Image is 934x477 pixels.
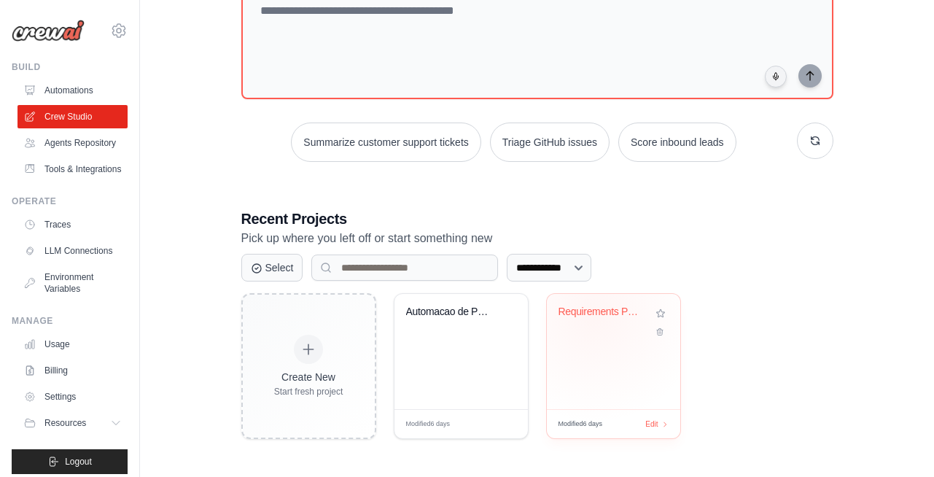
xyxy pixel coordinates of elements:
[797,123,833,159] button: Get new suggestions
[17,359,128,382] a: Billing
[17,385,128,408] a: Settings
[490,123,610,162] button: Triage GitHub issues
[618,123,736,162] button: Score inbound leads
[12,61,128,73] div: Build
[241,209,833,229] h3: Recent Projects
[493,419,505,430] span: Edit
[12,195,128,207] div: Operate
[274,370,343,384] div: Create New
[44,417,86,429] span: Resources
[17,411,128,435] button: Resources
[274,386,343,397] div: Start fresh project
[17,79,128,102] a: Automations
[12,449,128,474] button: Logout
[559,306,647,319] div: Requirements Prioritization System
[241,229,833,248] p: Pick up where you left off or start something new
[17,131,128,155] a: Agents Repository
[12,315,128,327] div: Manage
[17,265,128,300] a: Environment Variables
[559,419,603,430] span: Modified 6 days
[406,306,494,319] div: Automacao de Priorizacao de Requisitos
[12,20,85,42] img: Logo
[645,419,658,430] span: Edit
[17,105,128,128] a: Crew Studio
[241,254,303,282] button: Select
[17,239,128,263] a: LLM Connections
[291,123,480,162] button: Summarize customer support tickets
[653,325,669,339] button: Delete project
[406,419,451,430] span: Modified 6 days
[765,66,787,88] button: Click to speak your automation idea
[65,456,92,468] span: Logout
[17,333,128,356] a: Usage
[653,306,669,322] button: Add to favorites
[17,158,128,181] a: Tools & Integrations
[17,213,128,236] a: Traces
